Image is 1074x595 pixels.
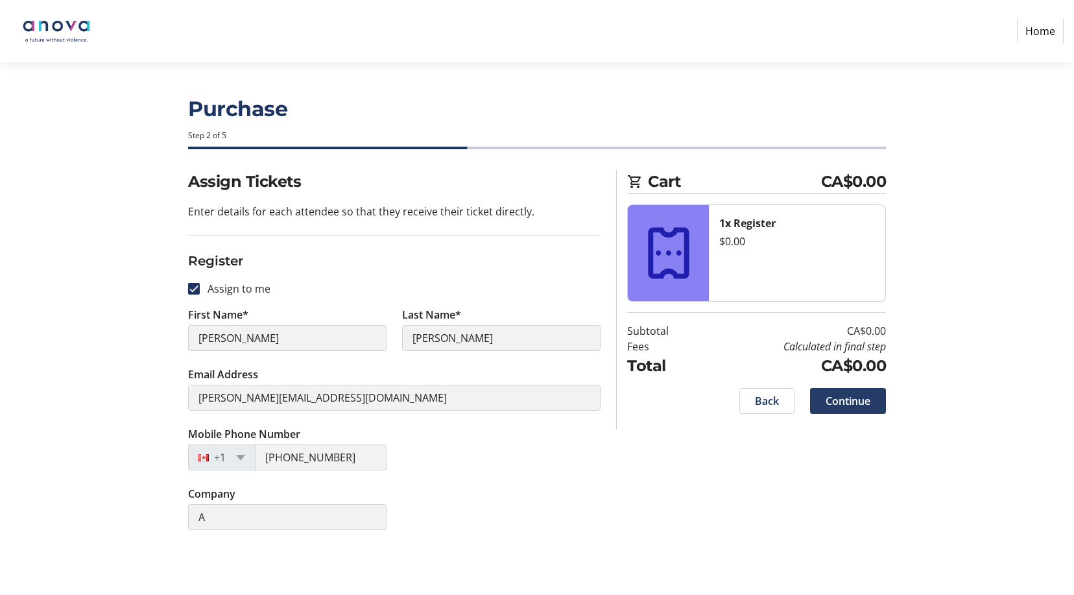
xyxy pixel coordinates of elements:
td: Calculated in final step [702,339,886,354]
span: CA$0.00 [821,170,887,193]
label: Last Name* [402,307,461,322]
img: Anova: A Future Without Violence's Logo [10,5,102,57]
div: Step 2 of 5 [188,130,886,141]
span: Cart [648,170,821,193]
td: CA$0.00 [702,323,886,339]
h1: Purchase [188,93,886,125]
input: (506) 234-5678 [255,444,387,470]
button: Continue [810,388,886,414]
p: Enter details for each attendee so that they receive their ticket directly. [188,204,601,219]
span: Back [755,393,779,409]
label: Assign to me [200,281,270,297]
div: $0.00 [719,234,875,249]
label: Email Address [188,367,258,382]
strong: 1x Register [719,216,776,230]
a: Home [1017,19,1064,43]
h3: Register [188,251,601,271]
h2: Assign Tickets [188,170,601,193]
label: First Name* [188,307,248,322]
td: Subtotal [627,323,702,339]
td: Total [627,354,702,378]
span: Continue [826,393,870,409]
button: Back [739,388,794,414]
td: Fees [627,339,702,354]
td: CA$0.00 [702,354,886,378]
label: Company [188,486,235,502]
label: Mobile Phone Number [188,426,300,442]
